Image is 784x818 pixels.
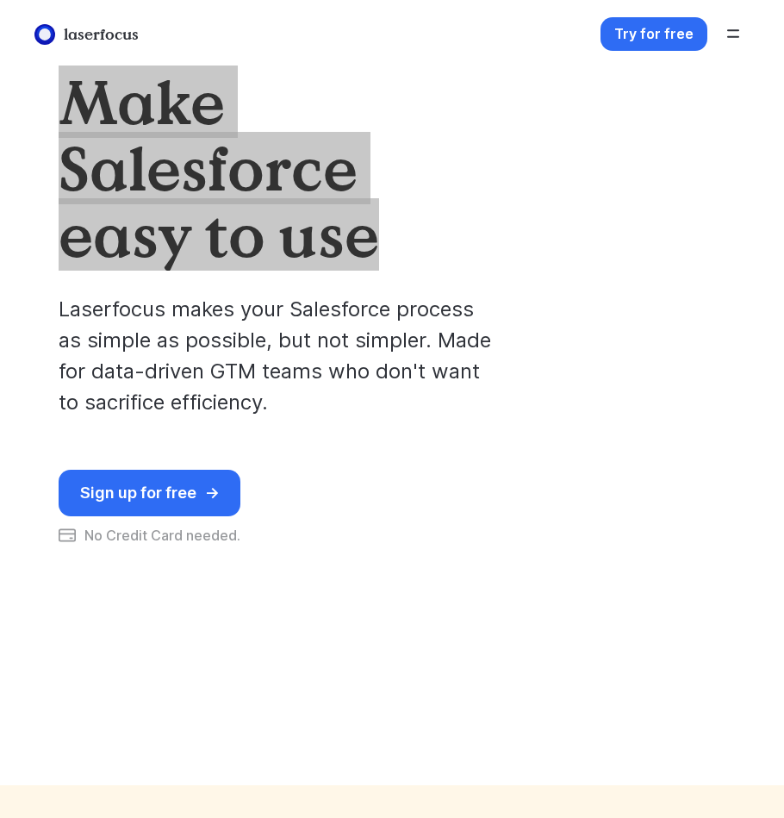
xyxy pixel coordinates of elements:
[600,17,707,51] a: Try for free
[205,484,235,503] div: →
[59,516,240,544] div: No Credit Card needed.
[59,69,451,268] h1: Make Salesforce easy to use
[30,20,143,49] a: laserfocus
[59,470,240,516] a: Sign up for free
[80,484,196,503] div: Sign up for free
[59,268,495,418] p: Laserfocus makes your Salesforce process as simple as possible, but not simpler. Made for data-dr...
